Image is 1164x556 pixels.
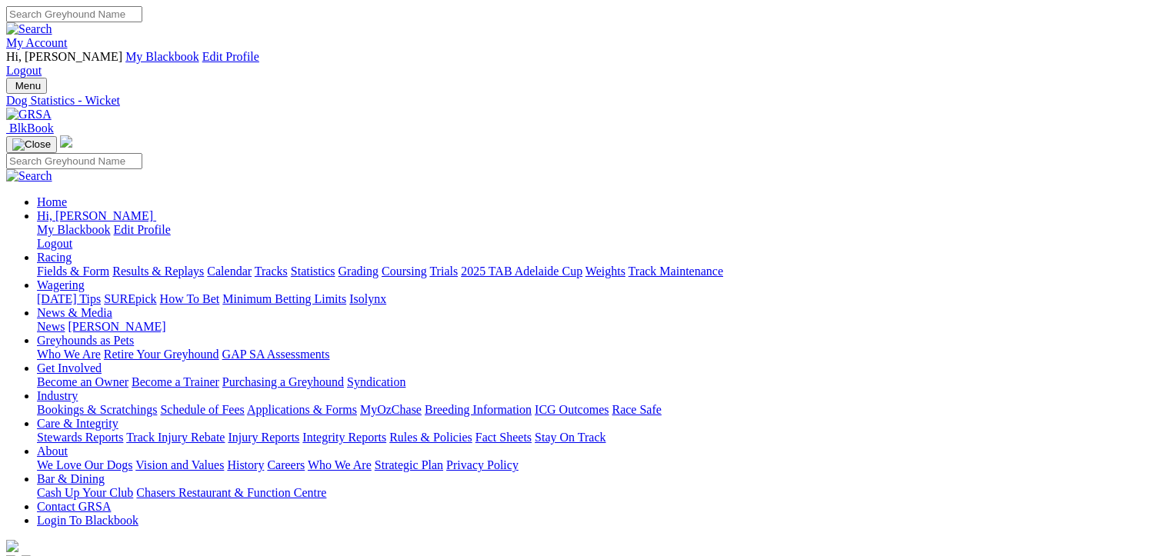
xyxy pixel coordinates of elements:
[37,444,68,458] a: About
[37,223,1158,251] div: Hi, [PERSON_NAME]
[37,486,1158,500] div: Bar & Dining
[446,458,519,471] a: Privacy Policy
[37,361,102,375] a: Get Involved
[339,265,379,278] a: Grading
[6,169,52,183] img: Search
[60,135,72,148] img: logo-grsa-white.png
[37,389,78,402] a: Industry
[104,292,156,305] a: SUREpick
[37,209,156,222] a: Hi, [PERSON_NAME]
[37,348,1158,361] div: Greyhounds as Pets
[302,431,386,444] a: Integrity Reports
[160,292,220,305] a: How To Bet
[202,50,259,63] a: Edit Profile
[12,138,51,151] img: Close
[291,265,335,278] a: Statistics
[6,50,1158,78] div: My Account
[37,237,72,250] a: Logout
[6,108,52,122] img: GRSA
[389,431,472,444] a: Rules & Policies
[461,265,582,278] a: 2025 TAB Adelaide Cup
[37,458,1158,472] div: About
[136,486,326,499] a: Chasers Restaurant & Function Centre
[222,292,346,305] a: Minimum Betting Limits
[347,375,405,388] a: Syndication
[126,431,225,444] a: Track Injury Rebate
[160,403,244,416] a: Schedule of Fees
[114,223,171,236] a: Edit Profile
[227,458,264,471] a: History
[37,472,105,485] a: Bar & Dining
[37,195,67,208] a: Home
[37,514,138,527] a: Login To Blackbook
[6,22,52,36] img: Search
[37,278,85,291] a: Wagering
[6,64,42,77] a: Logout
[6,94,1158,108] a: Dog Statistics - Wicket
[37,375,1158,389] div: Get Involved
[585,265,625,278] a: Weights
[360,403,422,416] a: MyOzChase
[535,431,605,444] a: Stay On Track
[375,458,443,471] a: Strategic Plan
[612,403,661,416] a: Race Safe
[267,458,305,471] a: Careers
[37,320,1158,334] div: News & Media
[37,251,72,264] a: Racing
[349,292,386,305] a: Isolynx
[475,431,532,444] a: Fact Sheets
[6,153,142,169] input: Search
[255,265,288,278] a: Tracks
[6,540,18,552] img: logo-grsa-white.png
[6,78,47,94] button: Toggle navigation
[37,375,128,388] a: Become an Owner
[104,348,219,361] a: Retire Your Greyhound
[37,417,118,430] a: Care & Integrity
[37,431,123,444] a: Stewards Reports
[125,50,199,63] a: My Blackbook
[429,265,458,278] a: Trials
[6,122,54,135] a: BlkBook
[6,50,122,63] span: Hi, [PERSON_NAME]
[37,431,1158,444] div: Care & Integrity
[37,403,157,416] a: Bookings & Scratchings
[37,265,1158,278] div: Racing
[68,320,165,333] a: [PERSON_NAME]
[9,122,54,135] span: BlkBook
[37,209,153,222] span: Hi, [PERSON_NAME]
[37,403,1158,417] div: Industry
[629,265,723,278] a: Track Maintenance
[247,403,357,416] a: Applications & Forms
[228,431,299,444] a: Injury Reports
[112,265,204,278] a: Results & Replays
[207,265,252,278] a: Calendar
[37,348,101,361] a: Who We Are
[37,458,132,471] a: We Love Our Dogs
[37,500,111,513] a: Contact GRSA
[135,458,224,471] a: Vision and Values
[6,6,142,22] input: Search
[37,292,1158,306] div: Wagering
[37,265,109,278] a: Fields & Form
[535,403,609,416] a: ICG Outcomes
[132,375,219,388] a: Become a Trainer
[308,458,372,471] a: Who We Are
[37,223,111,236] a: My Blackbook
[37,486,133,499] a: Cash Up Your Club
[222,375,344,388] a: Purchasing a Greyhound
[37,320,65,333] a: News
[6,136,57,153] button: Toggle navigation
[382,265,427,278] a: Coursing
[425,403,532,416] a: Breeding Information
[37,334,134,347] a: Greyhounds as Pets
[37,306,112,319] a: News & Media
[6,36,68,49] a: My Account
[222,348,330,361] a: GAP SA Assessments
[37,292,101,305] a: [DATE] Tips
[15,80,41,92] span: Menu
